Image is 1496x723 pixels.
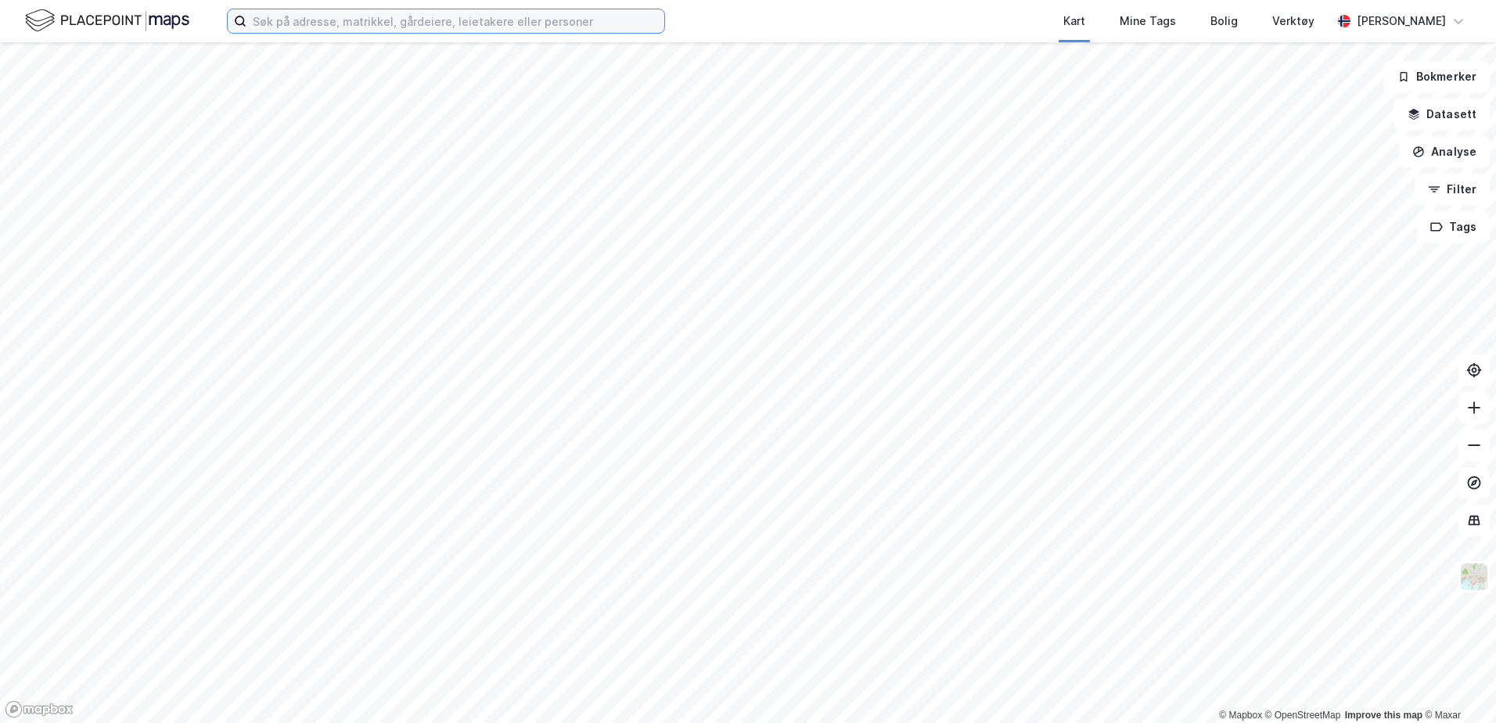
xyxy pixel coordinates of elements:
[1120,12,1176,31] div: Mine Tags
[1210,12,1238,31] div: Bolig
[246,9,664,33] input: Søk på adresse, matrikkel, gårdeiere, leietakere eller personer
[1357,12,1446,31] div: [PERSON_NAME]
[1272,12,1314,31] div: Verktøy
[25,7,189,34] img: logo.f888ab2527a4732fd821a326f86c7f29.svg
[1063,12,1085,31] div: Kart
